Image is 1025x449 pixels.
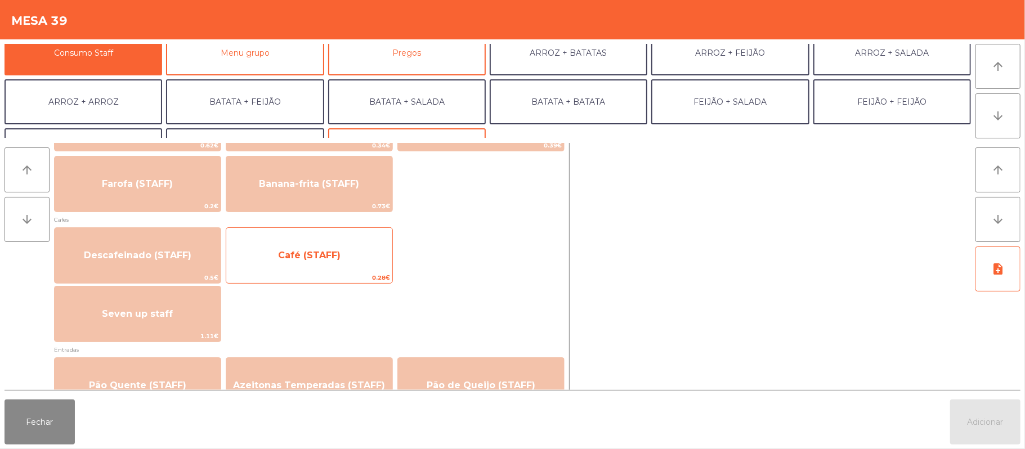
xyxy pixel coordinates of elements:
button: ARROZ + SALADA [813,30,971,75]
span: Seven up staff [102,308,173,319]
button: Fechar [5,399,75,444]
span: 0.62€ [55,140,221,151]
span: 0.2€ [55,201,221,212]
span: Descafeinado (STAFF) [84,250,191,261]
button: arrow_downward [975,197,1020,242]
button: ARROZ + FEIJÃO [651,30,809,75]
button: EXTRAS UBER [166,128,324,173]
button: BATATA + BATATA [490,79,647,124]
span: Cafes [54,214,565,225]
span: Pão Quente (STAFF) [89,380,186,390]
button: FEIJÃO + FEIJÃO [813,79,971,124]
i: arrow_downward [20,213,34,226]
span: Café (STAFF) [278,250,341,261]
button: ARROZ + ARROZ [5,79,162,124]
span: 0.5€ [55,272,221,283]
button: Pregos [328,30,486,75]
span: 0.28€ [226,272,392,283]
button: COMBOAS [328,128,486,173]
button: FEIJÃO + SALADA [651,79,809,124]
span: Banana-frita (STAFF) [259,178,359,189]
i: arrow_upward [20,163,34,177]
button: Menu grupo [166,30,324,75]
i: arrow_downward [991,109,1005,123]
i: arrow_upward [991,163,1005,177]
button: ARROZ + BATATAS [490,30,647,75]
button: arrow_upward [5,147,50,192]
button: arrow_downward [975,93,1020,138]
button: BATATA + FEIJÃO [166,79,324,124]
span: Azeitonas Temperadas (STAFF) [233,380,385,390]
span: 0.39€ [398,140,564,151]
button: Consumo Staff [5,30,162,75]
button: note_add [975,246,1020,291]
span: Entradas [54,344,565,355]
i: arrow_downward [991,213,1005,226]
button: arrow_upward [975,147,1020,192]
span: Farofa (STAFF) [102,178,173,189]
span: 0.34€ [226,140,392,151]
i: note_add [991,262,1005,276]
span: 0.73€ [226,201,392,212]
button: arrow_upward [975,44,1020,89]
span: 1.11€ [55,331,221,342]
i: arrow_upward [991,60,1005,73]
span: Pão de Queijo (STAFF) [427,380,535,390]
h4: Mesa 39 [11,12,68,29]
button: BATATA + SALADA [328,79,486,124]
button: arrow_downward [5,197,50,242]
button: SALADA + SALADA [5,128,162,173]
